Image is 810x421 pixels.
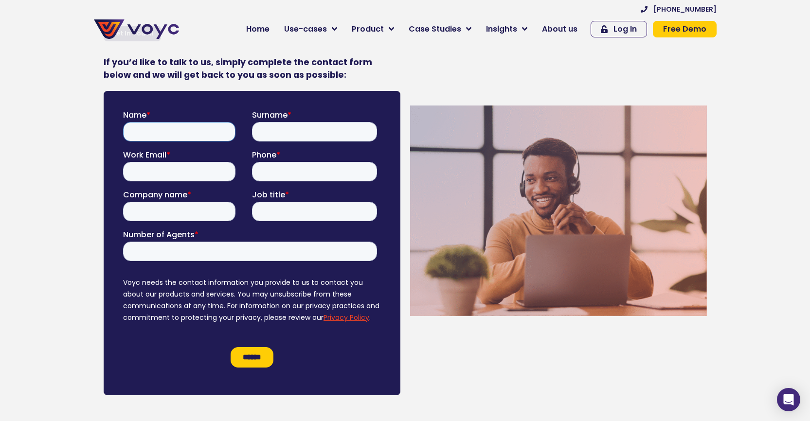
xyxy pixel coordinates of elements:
[123,110,381,376] iframe: Form 0
[409,23,461,35] span: Case Studies
[663,25,706,33] span: Free Demo
[479,19,535,39] a: Insights
[542,23,577,35] span: About us
[200,202,246,212] a: Privacy Policy
[129,79,162,90] span: Job title
[613,25,637,33] span: Log In
[486,23,517,35] span: Insights
[344,19,401,39] a: Product
[777,388,800,411] div: Open Intercom Messenger
[641,6,717,13] a: [PHONE_NUMBER]
[535,19,585,39] a: About us
[246,23,270,35] span: Home
[401,19,479,39] a: Case Studies
[104,56,372,81] strong: If you’d like to talk to us, simply complete the contact form below and we will get back to you a...
[284,23,327,35] span: Use-cases
[129,39,153,50] span: Phone
[277,19,344,39] a: Use-cases
[352,23,384,35] span: Product
[239,19,277,39] a: Home
[653,6,717,13] span: [PHONE_NUMBER]
[591,21,647,37] a: Log In
[94,19,179,39] img: voyc-full-logo
[653,21,717,37] a: Free Demo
